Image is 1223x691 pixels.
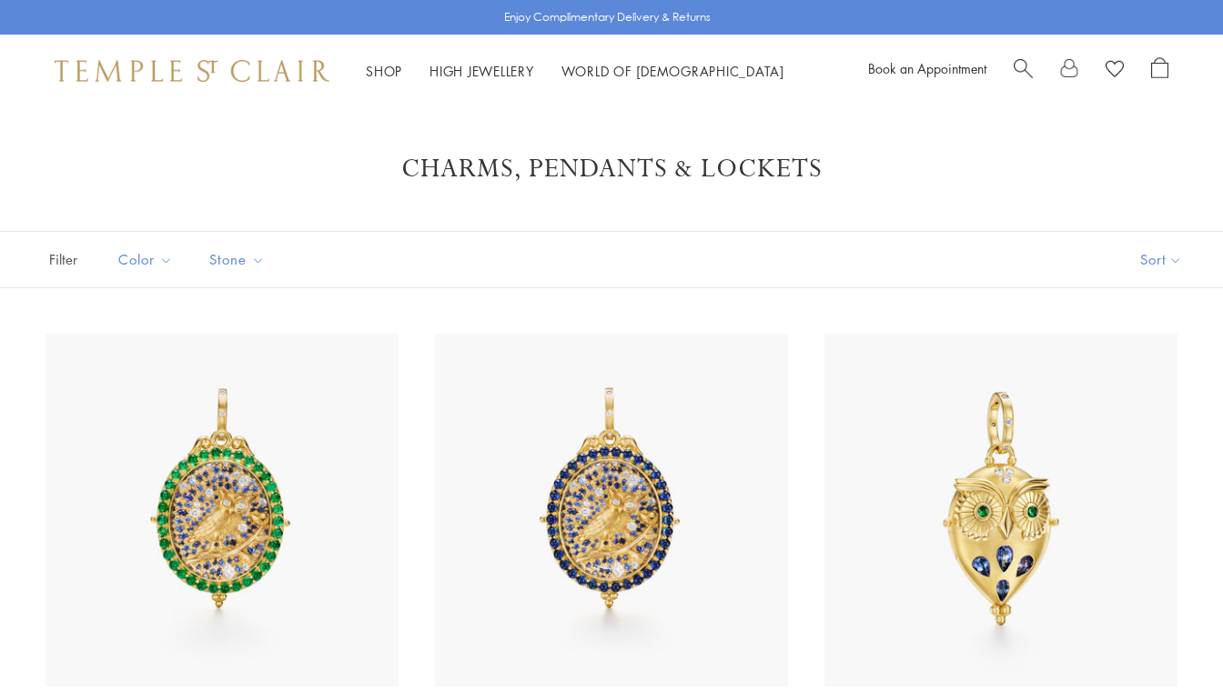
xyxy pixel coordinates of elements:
[1099,232,1223,287] button: Show sort by
[1014,57,1033,85] a: Search
[868,59,986,77] a: Book an Appointment
[1151,57,1168,85] a: Open Shopping Bag
[561,62,784,80] a: World of [DEMOGRAPHIC_DATA]World of [DEMOGRAPHIC_DATA]
[435,334,788,686] img: 18K Blue Sapphire Nocturne Owl Locket
[366,60,784,83] nav: Main navigation
[55,60,329,82] img: Temple St. Clair
[1106,57,1124,85] a: View Wishlist
[196,239,278,280] button: Stone
[824,334,1178,686] img: 18K Tanzanite Night Owl Locket
[73,153,1150,185] h1: Charms, Pendants & Lockets
[105,239,187,280] button: Color
[430,62,534,80] a: High JewelleryHigh Jewellery
[109,248,187,271] span: Color
[366,62,402,80] a: ShopShop
[45,334,399,686] img: 18K Emerald Nocturne Owl Locket
[200,248,278,271] span: Stone
[504,8,711,26] p: Enjoy Complimentary Delivery & Returns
